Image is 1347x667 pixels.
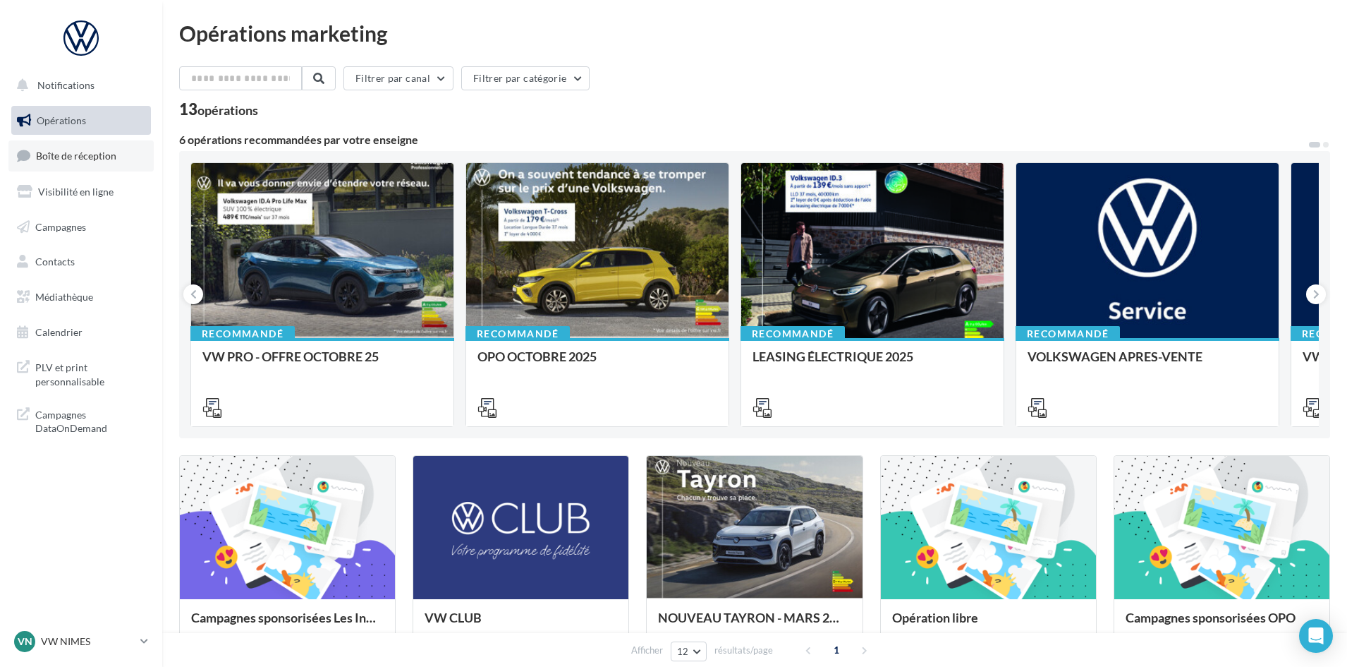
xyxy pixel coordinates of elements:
[8,106,154,136] a: Opérations
[465,326,570,342] div: Recommandé
[37,114,86,126] span: Opérations
[1016,326,1120,342] div: Recommandé
[18,635,32,649] span: VN
[179,102,258,117] div: 13
[38,186,114,198] span: Visibilité en ligne
[8,318,154,347] a: Calendrier
[8,247,154,277] a: Contacts
[461,66,590,90] button: Filtrer par catégorie
[8,140,154,171] a: Boîte de réception
[8,282,154,312] a: Médiathèque
[740,326,845,342] div: Recommandé
[677,646,689,657] span: 12
[37,79,95,91] span: Notifications
[35,358,145,388] span: PLV et print personnalisable
[179,23,1330,44] div: Opérations marketing
[8,352,154,394] a: PLV et print personnalisable
[477,349,717,378] div: OPO OCTOBRE 2025
[35,256,75,268] span: Contacts
[1028,349,1267,378] div: VOLKSWAGEN APRES-VENTE
[8,399,154,441] a: Campagnes DataOnDemand
[631,644,663,657] span: Afficher
[36,150,116,162] span: Boîte de réception
[11,628,151,655] a: VN VW NIMES
[1126,611,1318,639] div: Campagnes sponsorisées OPO
[1299,619,1333,653] div: Open Intercom Messenger
[41,635,135,649] p: VW NIMES
[35,291,93,303] span: Médiathèque
[892,611,1085,639] div: Opération libre
[202,349,442,378] div: VW PRO - OFFRE OCTOBRE 25
[35,220,86,232] span: Campagnes
[35,405,145,435] span: Campagnes DataOnDemand
[671,642,707,661] button: 12
[179,134,1308,145] div: 6 opérations recommandées par votre enseigne
[191,611,384,639] div: Campagnes sponsorisées Les Instants VW Octobre
[425,611,617,639] div: VW CLUB
[752,349,992,378] div: LEASING ÉLECTRIQUE 2025
[825,639,848,661] span: 1
[343,66,453,90] button: Filtrer par canal
[714,644,773,657] span: résultats/page
[35,326,83,338] span: Calendrier
[8,212,154,242] a: Campagnes
[190,326,295,342] div: Recommandé
[658,611,851,639] div: NOUVEAU TAYRON - MARS 2025
[197,104,258,116] div: opérations
[8,177,154,207] a: Visibilité en ligne
[8,71,148,100] button: Notifications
